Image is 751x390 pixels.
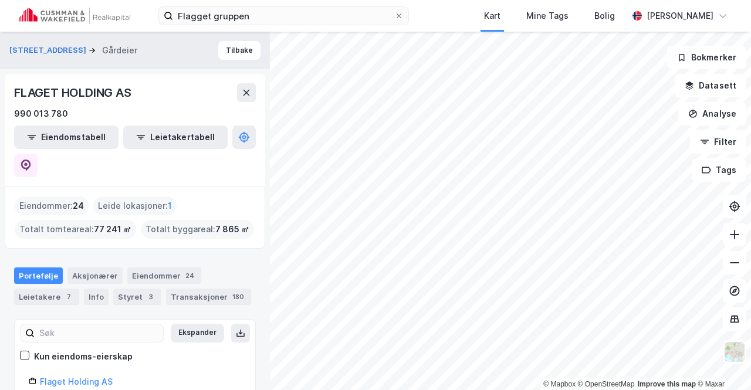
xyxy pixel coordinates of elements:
[690,130,746,154] button: Filter
[15,196,89,215] div: Eiendommer :
[647,9,713,23] div: [PERSON_NAME]
[218,41,261,60] button: Tilbake
[171,324,224,342] button: Ekspander
[94,222,131,236] span: 77 241 ㎡
[578,380,635,388] a: OpenStreetMap
[84,289,109,305] div: Info
[675,74,746,97] button: Datasett
[594,9,615,23] div: Bolig
[34,350,133,364] div: Kun eiendoms-eierskap
[173,7,394,25] input: Søk på adresse, matrikkel, gårdeiere, leietakere eller personer
[692,334,751,390] iframe: Chat Widget
[543,380,576,388] a: Mapbox
[692,158,746,182] button: Tags
[113,289,161,305] div: Styret
[230,291,246,303] div: 180
[9,45,89,56] button: [STREET_ADDRESS]
[14,83,134,102] div: FLAGET HOLDING AS
[19,8,130,24] img: cushman-wakefield-realkapital-logo.202ea83816669bd177139c58696a8fa1.svg
[73,199,84,213] span: 24
[40,377,113,386] a: Flaget Holding AS
[141,220,254,239] div: Totalt byggareal :
[14,126,119,149] button: Eiendomstabell
[93,196,177,215] div: Leide lokasjoner :
[67,267,123,284] div: Aksjonærer
[123,126,228,149] button: Leietakertabell
[692,334,751,390] div: Kontrollprogram for chat
[484,9,500,23] div: Kart
[14,267,63,284] div: Portefølje
[526,9,569,23] div: Mine Tags
[14,107,68,121] div: 990 013 780
[168,199,172,213] span: 1
[14,289,79,305] div: Leietakere
[35,324,163,342] input: Søk
[63,291,75,303] div: 7
[166,289,251,305] div: Transaksjoner
[183,270,197,282] div: 24
[667,46,746,69] button: Bokmerker
[215,222,249,236] span: 7 865 ㎡
[145,291,157,303] div: 3
[638,380,696,388] a: Improve this map
[127,267,201,284] div: Eiendommer
[678,102,746,126] button: Analyse
[15,220,136,239] div: Totalt tomteareal :
[102,43,137,57] div: Gårdeier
